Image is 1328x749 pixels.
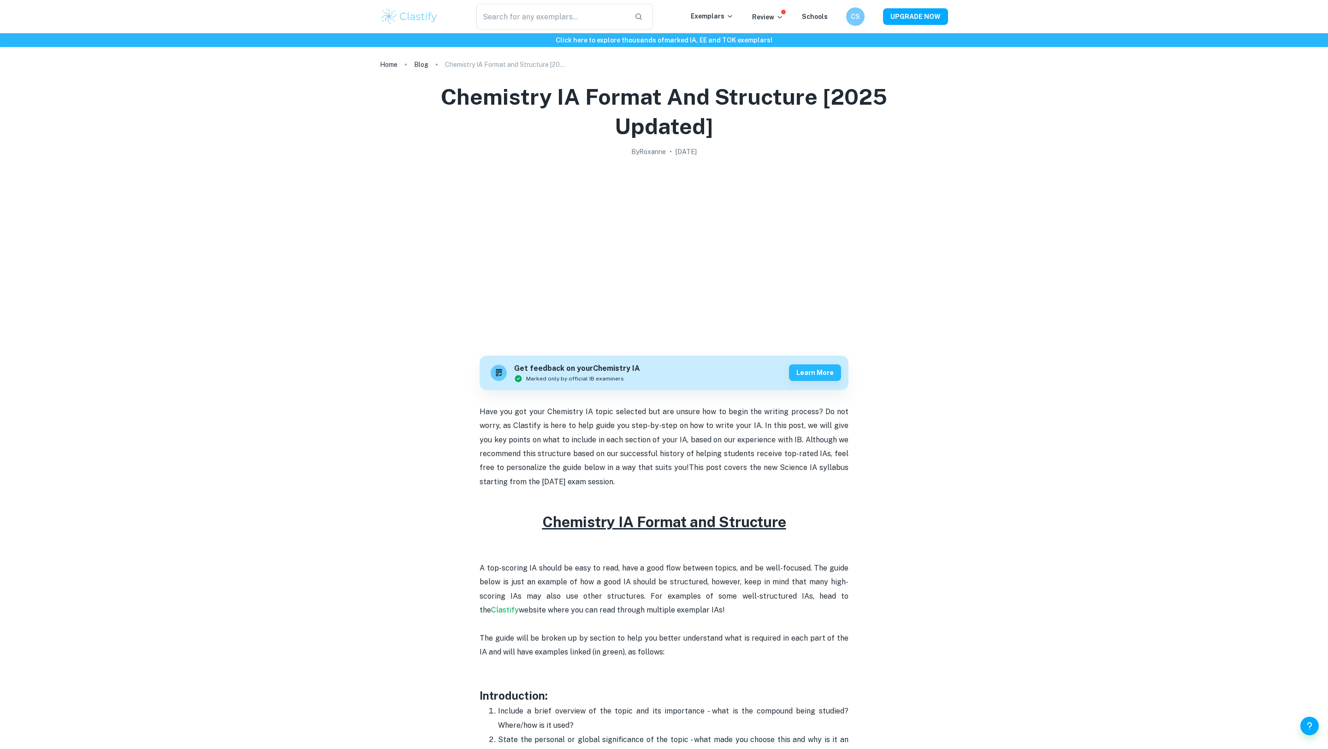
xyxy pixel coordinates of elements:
button: Learn more [789,364,841,381]
a: Schools [802,13,828,20]
p: The guide will be broken up by section to help you better understand what is required in each par... [480,631,848,660]
span: Marked only by official IB examiners [526,374,624,383]
img: Chemistry IA Format and Structure [2025 updated] cover image [480,160,848,345]
button: UPGRADE NOW [883,8,948,25]
h6: CS [850,12,861,22]
button: Help and Feedback [1300,717,1319,735]
a: Clastify [491,606,519,614]
button: CS [846,7,865,26]
h3: Introduction: [480,687,848,704]
h2: By Roxanne [631,147,666,157]
p: Include a brief overview of the topic and its importance - what is the compound being studied? Wh... [498,704,848,732]
u: Chemistry IA Format and Structure [542,513,786,530]
a: Home [380,58,397,71]
h6: Click here to explore thousands of marked IA, EE and TOK exemplars ! [2,35,1326,45]
h2: [DATE] [676,147,697,157]
p: Review [752,12,783,22]
p: Have you got your Chemistry IA topic selected but are unsure how to begin the writing process? Do... [480,405,848,489]
h1: Chemistry IA Format and Structure [2025 updated] [391,82,937,141]
span: This post covers the new Science IA syllabus starting from the [DATE] exam session. [480,463,850,486]
img: Clastify logo [380,7,439,26]
p: Chemistry IA Format and Structure [2025 updated] [445,59,565,70]
h6: Get feedback on your Chemistry IA [514,363,640,374]
a: Blog [414,58,428,71]
p: A top-scoring IA should be easy to read, have a good flow between topics, and be well-focused. Th... [480,561,848,618]
p: Exemplars [691,11,734,21]
a: Get feedback on yourChemistry IAMarked only by official IB examinersLearn more [480,356,848,390]
input: Search for any exemplars... [476,4,627,30]
p: • [670,147,672,157]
